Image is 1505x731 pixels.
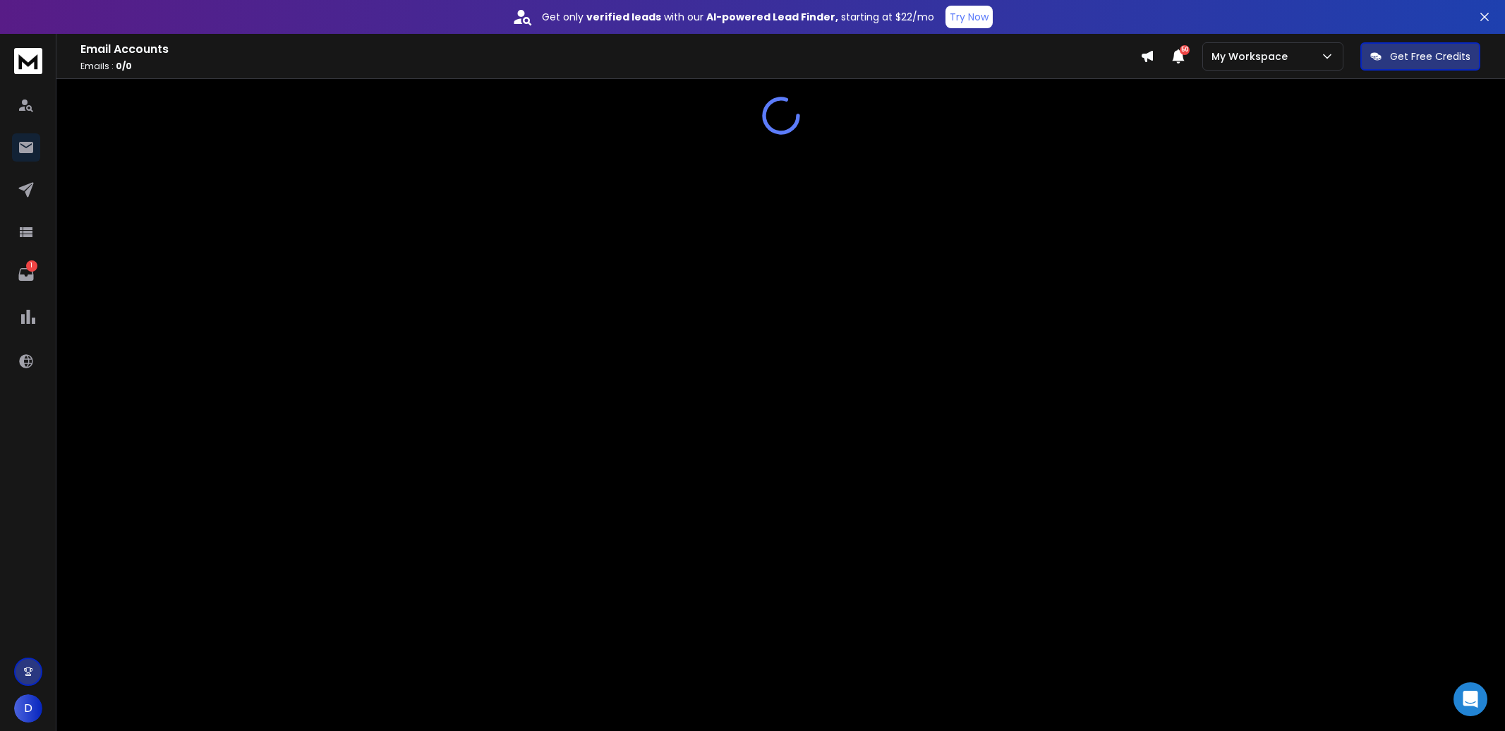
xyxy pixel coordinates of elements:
p: Emails : [80,61,1140,72]
button: D [14,694,42,723]
span: 50 [1180,45,1190,55]
p: Get Free Credits [1390,49,1470,64]
div: Open Intercom Messenger [1453,682,1487,716]
span: 0 / 0 [116,60,132,72]
p: Get only with our starting at $22/mo [542,10,934,24]
a: 1 [12,260,40,289]
img: logo [14,48,42,74]
button: Get Free Credits [1360,42,1480,71]
strong: verified leads [586,10,661,24]
p: Try Now [950,10,989,24]
p: 1 [26,260,37,272]
h1: Email Accounts [80,41,1140,58]
strong: AI-powered Lead Finder, [706,10,838,24]
p: My Workspace [1211,49,1293,64]
button: Try Now [945,6,993,28]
